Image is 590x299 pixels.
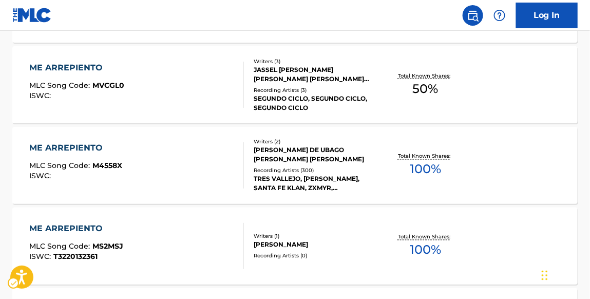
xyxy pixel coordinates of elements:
div: Recording Artists ( 300 ) [254,167,378,175]
div: Recording Artists ( 3 ) [254,86,378,94]
span: M4558X [92,161,122,171]
span: 100 % [410,241,441,259]
span: ISWC : [29,91,53,100]
div: Writers ( 2 ) [254,138,378,146]
div: Drag [542,260,548,291]
p: Total Known Shares: [398,72,453,80]
img: MLC Logo [12,8,52,23]
div: TRES VALLEJO, [PERSON_NAME], SANTA FE KLAN, ZXMYR, [PERSON_NAME], TRES VALLEJO [254,175,378,193]
div: JASSEL [PERSON_NAME] [PERSON_NAME] [PERSON_NAME] [PERSON_NAME] [PERSON_NAME] [254,65,378,84]
div: [PERSON_NAME] DE UBAGO [PERSON_NAME] [PERSON_NAME] [254,146,378,164]
span: MLC Song Code : [29,161,92,171]
a: ME ARREPIENTOMLC Song Code:MVCGL0ISWC:Writers (3)JASSEL [PERSON_NAME] [PERSON_NAME] [PERSON_NAME]... [12,46,578,123]
a: ME ARREPIENTOMLC Song Code:M4558XISWC:Writers (2)[PERSON_NAME] DE UBAGO [PERSON_NAME] [PERSON_NAM... [12,127,578,204]
span: MLC Song Code : [29,81,92,90]
div: ME ARREPIENTO [29,62,124,74]
img: help [493,9,506,22]
div: SEGUNDO CICLO, SEGUNDO CICLO, SEGUNDO CICLO [254,94,378,113]
span: 100 % [410,160,441,179]
div: [PERSON_NAME] [254,240,378,250]
span: ISWC : [29,172,53,181]
div: ME ARREPIENTO [29,223,123,235]
span: ISWC : [29,252,53,261]
span: MS2MSJ [92,242,123,251]
span: 50 % [412,80,438,98]
a: Log In [516,3,578,28]
a: ME ARREPIENTOMLC Song Code:MS2MSJISWC:T3220132361Writers (1)[PERSON_NAME]Recording Artists (0)Tot... [12,208,578,285]
span: MLC Song Code : [29,242,92,251]
div: Recording Artists ( 0 ) [254,252,378,260]
span: T3220132361 [53,252,98,261]
p: Total Known Shares: [398,233,453,241]
div: Chat Widget [539,250,590,299]
p: Total Known Shares: [398,153,453,160]
span: MVCGL0 [92,81,124,90]
div: ME ARREPIENTO [29,142,122,155]
iframe: Hubspot Iframe [539,250,590,299]
img: search [467,9,479,22]
div: Writers ( 3 ) [254,58,378,65]
div: Writers ( 1 ) [254,233,378,240]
